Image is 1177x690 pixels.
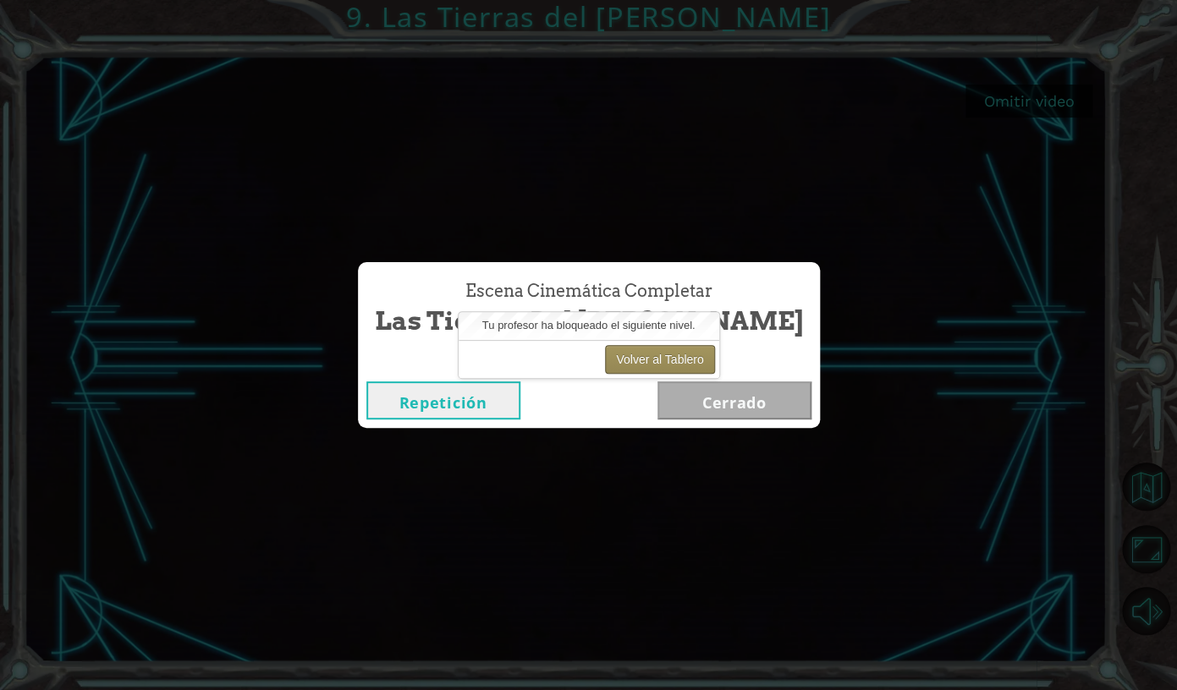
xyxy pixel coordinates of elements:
button: Cerrado [657,381,811,419]
span: Las Tierras del [PERSON_NAME] [375,303,803,339]
button: Volver al Tablero [605,345,714,374]
span: Escena Cinemática Completar [465,279,712,304]
button: Repetición [366,381,520,419]
span: Tu profesor ha bloqueado el siguiente nivel. [482,319,696,331]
